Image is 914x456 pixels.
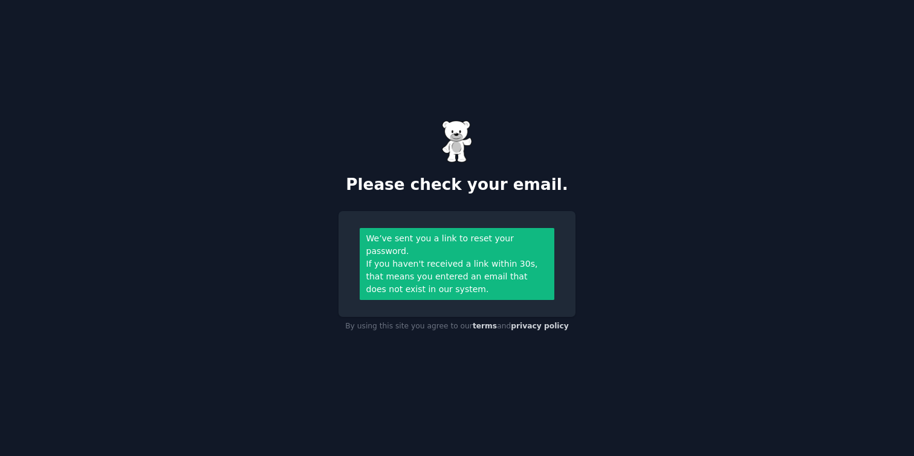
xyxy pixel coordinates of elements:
a: terms [473,322,497,330]
img: Gummy Bear [442,120,472,163]
h2: Please check your email. [339,175,575,195]
div: If you haven't received a link within 30s, that means you entered an email that does not exist in... [366,258,548,296]
div: We’ve sent you a link to reset your password. [366,232,548,258]
div: By using this site you agree to our and [339,317,575,336]
a: privacy policy [511,322,569,330]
